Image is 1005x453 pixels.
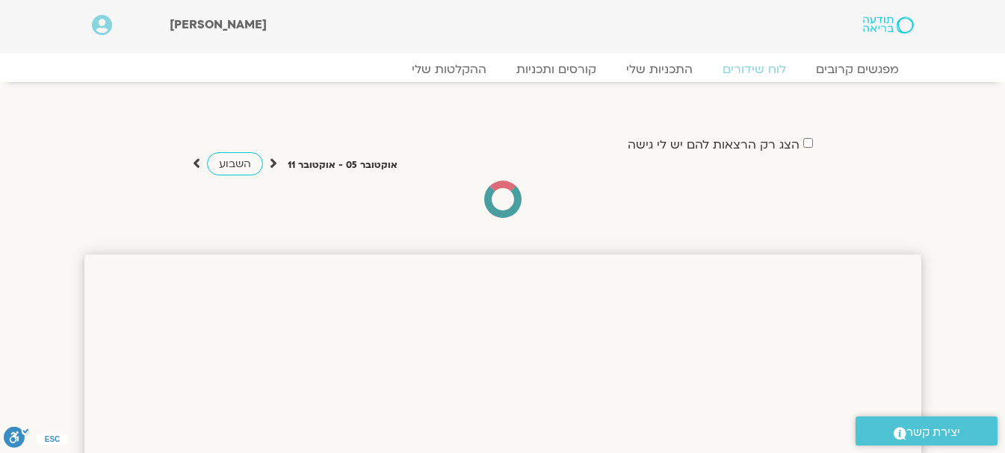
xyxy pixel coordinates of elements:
[611,62,708,77] a: התכניות שלי
[501,62,611,77] a: קורסים ותכניות
[207,152,263,175] a: השבוע
[906,422,960,443] span: יצירת קשר
[708,62,801,77] a: לוח שידורים
[288,157,398,173] p: אוקטובר 05 - אוקטובר 11
[219,157,251,171] span: השבוע
[856,416,998,446] a: יצירת קשר
[801,62,914,77] a: מפגשים קרובים
[628,138,800,151] label: הצג רק הרצאות להם יש לי גישה
[92,62,914,77] nav: Menu
[170,16,267,33] span: [PERSON_NAME]
[397,62,501,77] a: ההקלטות שלי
